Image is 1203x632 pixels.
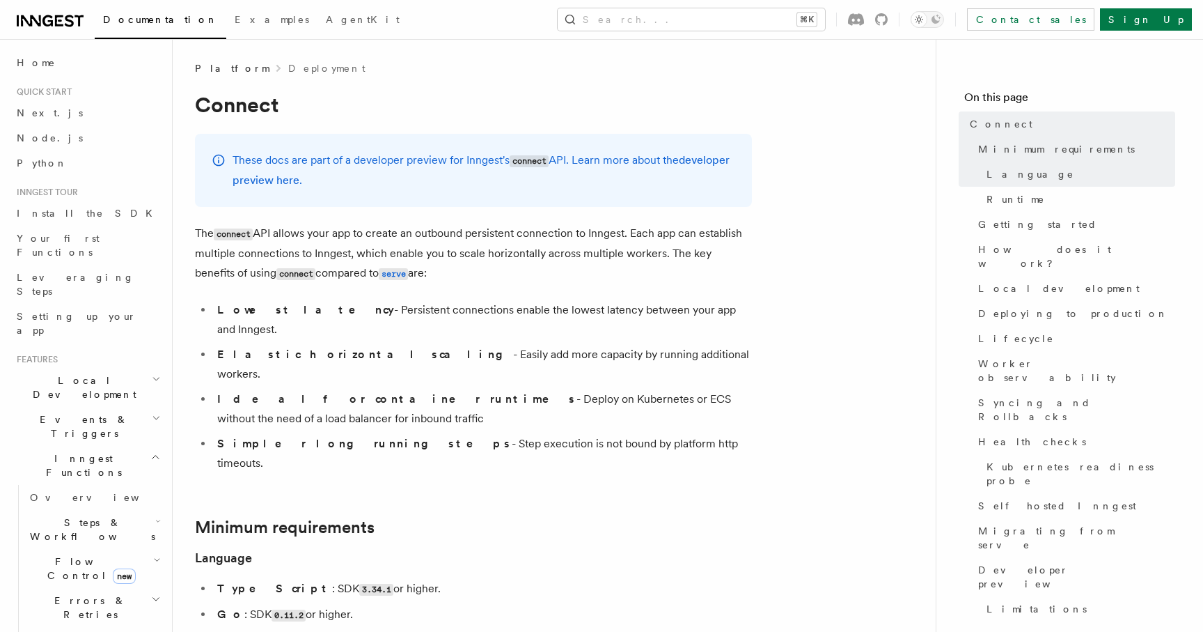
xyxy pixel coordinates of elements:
[11,446,164,485] button: Inngest Functions
[103,14,218,25] span: Documentation
[95,4,226,39] a: Documentation
[11,304,164,343] a: Setting up your app
[276,268,315,280] code: connect
[558,8,825,31] button: Search...⌘K
[978,357,1175,385] span: Worker observability
[973,493,1175,518] a: Self hosted Inngest
[24,510,164,549] button: Steps & Workflows
[973,212,1175,237] a: Getting started
[978,242,1175,270] span: How does it work?
[272,610,306,622] code: 0.11.2
[986,167,1074,181] span: Language
[11,452,150,479] span: Inngest Functions
[973,326,1175,351] a: Lifecycle
[978,332,1054,346] span: Lifecycle
[978,524,1175,552] span: Migrating from serve
[981,187,1175,212] a: Runtime
[1100,8,1192,31] a: Sign Up
[217,348,513,361] strong: Elastic horizontal scaling
[11,226,164,265] a: Your first Functions
[213,390,752,429] li: - Deploy on Kubernetes or ECS without the need of a load balancer for inbound traffic
[11,86,72,98] span: Quick start
[978,282,1140,295] span: Local development
[981,162,1175,187] a: Language
[510,155,549,167] code: connect
[217,608,244,621] strong: Go
[11,187,78,198] span: Inngest tour
[11,201,164,226] a: Install the SDK
[24,555,153,583] span: Flow Control
[17,311,136,336] span: Setting up your app
[24,549,164,588] button: Flow Controlnew
[11,407,164,446] button: Events & Triggers
[978,499,1136,513] span: Self hosted Inngest
[986,192,1045,206] span: Runtime
[986,460,1175,488] span: Kubernetes readiness probe
[195,548,252,568] a: Language
[973,351,1175,390] a: Worker observability
[217,437,512,450] strong: Simpler long running steps
[981,454,1175,493] a: Kubernetes readiness probe
[217,303,394,316] strong: Lowest latency
[973,429,1175,454] a: Health checks
[217,392,576,406] strong: Ideal for container runtimes
[379,266,408,279] a: serve
[195,518,375,537] a: Minimum requirements
[970,117,1032,131] span: Connect
[213,605,752,625] li: : SDK or higher.
[379,268,408,280] code: serve
[359,584,393,596] code: 3.34.1
[978,435,1086,449] span: Health checks
[11,368,164,407] button: Local Development
[986,602,1087,616] span: Limitations
[17,208,161,219] span: Install the SDK
[233,151,735,190] p: These docs are part of a developer preview for Inngest's API. Learn more about the .
[911,11,944,28] button: Toggle dark mode
[17,233,100,258] span: Your first Functions
[973,276,1175,301] a: Local development
[113,569,136,584] span: new
[24,594,151,622] span: Errors & Retries
[981,596,1175,622] a: Limitations
[967,8,1094,31] a: Contact sales
[11,151,164,176] a: Python
[17,107,83,118] span: Next.js
[797,13,817,26] kbd: ⌘K
[973,557,1175,596] a: Developer preview
[973,137,1175,162] a: Minimum requirements
[24,516,155,544] span: Steps & Workflows
[11,354,58,365] span: Features
[213,300,752,339] li: - Persistent connections enable the lowest latency between your app and Inngest.
[288,61,365,75] a: Deployment
[24,485,164,510] a: Overview
[17,157,68,169] span: Python
[17,56,56,70] span: Home
[24,588,164,627] button: Errors & Retries
[213,345,752,384] li: - Easily add more capacity by running additional workers.
[195,61,269,75] span: Platform
[978,217,1097,231] span: Getting started
[213,579,752,599] li: : SDK or higher.
[17,132,83,144] span: Node.js
[226,4,317,38] a: Examples
[978,396,1175,424] span: Syncing and Rollbacks
[17,272,134,297] span: Leveraging Steps
[214,229,253,240] code: connect
[973,237,1175,276] a: How does it work?
[973,301,1175,326] a: Deploying to production
[195,92,752,117] h1: Connect
[964,89,1175,111] h4: On this page
[973,518,1175,557] a: Migrating from serve
[978,563,1175,591] span: Developer preview
[11,100,164,125] a: Next.js
[30,492,173,503] span: Overview
[978,307,1168,321] span: Deploying to production
[11,373,152,401] span: Local Development
[11,265,164,304] a: Leveraging Steps
[326,14,400,25] span: AgentKit
[11,413,152,440] span: Events & Triggers
[317,4,408,38] a: AgentKit
[11,125,164,151] a: Node.js
[213,434,752,473] li: - Step execution is not bound by platform http timeouts.
[217,582,332,595] strong: TypeScript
